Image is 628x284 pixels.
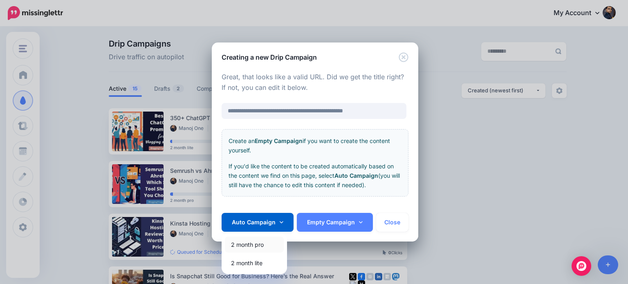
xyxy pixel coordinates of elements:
[21,21,90,28] div: Domain: [DOMAIN_NAME]
[222,213,294,232] a: Auto Campaign
[222,72,408,93] p: Great, that looks like a valid URL. Did we get the title right? If not, you can edit it below.
[23,13,40,20] div: v 4.0.25
[572,256,591,276] div: Open Intercom Messenger
[376,213,408,232] button: Close
[297,213,373,232] a: Empty Campaign
[90,48,138,54] div: Keywords by Traffic
[225,237,284,253] a: 2 month pro
[222,52,317,62] h5: Creating a new Drip Campaign
[255,137,303,144] b: Empty Campaign
[229,161,401,190] p: If you'd like the content to be created automatically based on the content we find on this page, ...
[31,48,73,54] div: Domain Overview
[81,47,88,54] img: tab_keywords_by_traffic_grey.svg
[229,136,401,155] p: Create an if you want to create the content yourself.
[399,52,408,63] button: Close
[22,47,29,54] img: tab_domain_overview_orange.svg
[334,172,378,179] b: Auto Campaign
[225,255,284,271] a: 2 month lite
[13,13,20,20] img: logo_orange.svg
[13,21,20,28] img: website_grey.svg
